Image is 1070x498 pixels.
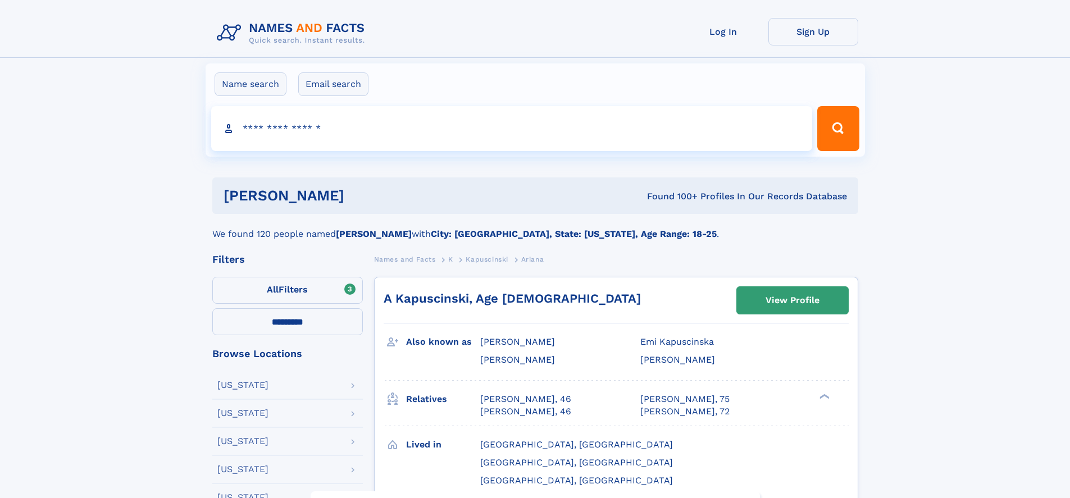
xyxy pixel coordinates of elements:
[374,252,436,266] a: Names and Facts
[406,390,480,409] h3: Relatives
[212,349,363,359] div: Browse Locations
[267,284,279,295] span: All
[384,291,641,305] a: A Kapuscinski, Age [DEMOGRAPHIC_DATA]
[431,229,717,239] b: City: [GEOGRAPHIC_DATA], State: [US_STATE], Age Range: 18-25
[480,457,673,468] span: [GEOGRAPHIC_DATA], [GEOGRAPHIC_DATA]
[521,255,544,263] span: Ariana
[406,435,480,454] h3: Lived in
[480,405,571,418] a: [PERSON_NAME], 46
[766,287,819,313] div: View Profile
[406,332,480,351] h3: Also known as
[817,106,859,151] button: Search Button
[640,405,730,418] a: [PERSON_NAME], 72
[212,18,374,48] img: Logo Names and Facts
[466,252,508,266] a: Kapuscinski
[448,252,453,266] a: K
[217,409,268,418] div: [US_STATE]
[640,354,715,365] span: [PERSON_NAME]
[466,255,508,263] span: Kapuscinski
[224,189,496,203] h1: [PERSON_NAME]
[480,336,555,347] span: [PERSON_NAME]
[217,381,268,390] div: [US_STATE]
[448,255,453,263] span: K
[480,354,555,365] span: [PERSON_NAME]
[215,72,286,96] label: Name search
[495,190,847,203] div: Found 100+ Profiles In Our Records Database
[817,392,830,400] div: ❯
[217,465,268,474] div: [US_STATE]
[480,393,571,405] a: [PERSON_NAME], 46
[737,287,848,314] a: View Profile
[480,439,673,450] span: [GEOGRAPHIC_DATA], [GEOGRAPHIC_DATA]
[212,214,858,241] div: We found 120 people named with .
[640,393,730,405] a: [PERSON_NAME], 75
[298,72,368,96] label: Email search
[212,254,363,264] div: Filters
[768,18,858,45] a: Sign Up
[480,475,673,486] span: [GEOGRAPHIC_DATA], [GEOGRAPHIC_DATA]
[212,277,363,304] label: Filters
[217,437,268,446] div: [US_STATE]
[211,106,813,151] input: search input
[336,229,412,239] b: [PERSON_NAME]
[640,336,714,347] span: Emi Kapuscinska
[679,18,768,45] a: Log In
